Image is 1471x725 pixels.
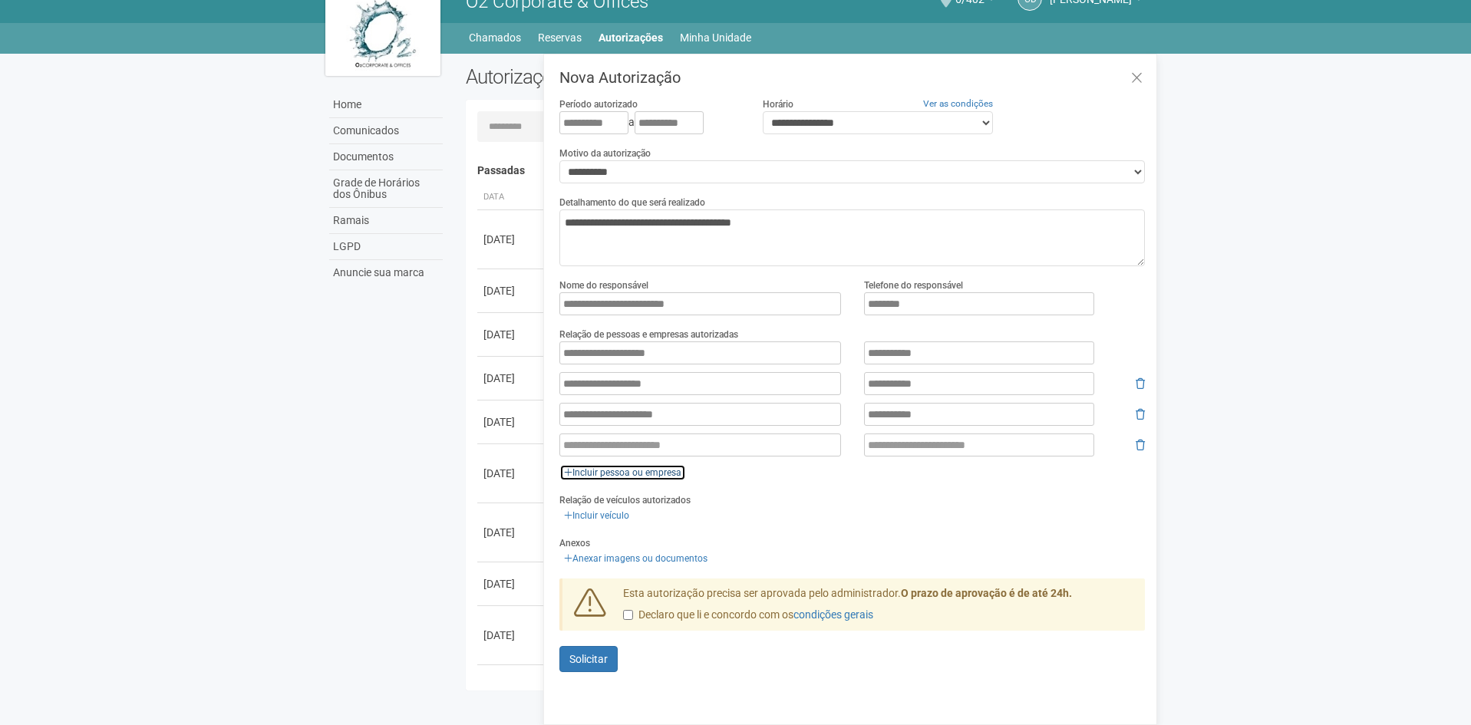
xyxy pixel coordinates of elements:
[483,371,540,386] div: [DATE]
[329,118,443,144] a: Comunicados
[612,586,1146,631] div: Esta autorização precisa ser aprovada pelo administrador.
[559,196,705,209] label: Detalhamento do que será realizado
[483,628,540,643] div: [DATE]
[483,414,540,430] div: [DATE]
[483,576,540,592] div: [DATE]
[569,653,608,665] span: Solicitar
[793,608,873,621] a: condições gerais
[559,278,648,292] label: Nome do responsável
[329,234,443,260] a: LGPD
[763,97,793,111] label: Horário
[469,27,521,48] a: Chamados
[1136,409,1145,420] i: Remover
[923,98,993,109] a: Ver as condições
[559,111,739,134] div: a
[1136,378,1145,389] i: Remover
[559,550,712,567] a: Anexar imagens ou documentos
[329,260,443,285] a: Anuncie sua marca
[623,608,873,623] label: Declaro que li e concordo com os
[623,610,633,620] input: Declaro que li e concordo com oscondições gerais
[559,646,618,672] button: Solicitar
[559,493,691,507] label: Relação de veículos autorizados
[559,97,638,111] label: Período autorizado
[680,27,751,48] a: Minha Unidade
[559,328,738,341] label: Relação de pessoas e empresas autorizadas
[477,185,546,210] th: Data
[329,208,443,234] a: Ramais
[483,283,540,298] div: [DATE]
[329,170,443,208] a: Grade de Horários dos Ônibus
[483,232,540,247] div: [DATE]
[559,70,1145,85] h3: Nova Autorização
[329,92,443,118] a: Home
[483,327,540,342] div: [DATE]
[466,65,794,88] h2: Autorizações
[1136,440,1145,450] i: Remover
[477,165,1135,176] h4: Passadas
[483,525,540,540] div: [DATE]
[559,536,590,550] label: Anexos
[559,507,634,524] a: Incluir veículo
[559,147,651,160] label: Motivo da autorização
[538,27,582,48] a: Reservas
[864,278,963,292] label: Telefone do responsável
[901,587,1072,599] strong: O prazo de aprovação é de até 24h.
[559,464,686,481] a: Incluir pessoa ou empresa
[483,466,540,481] div: [DATE]
[599,27,663,48] a: Autorizações
[329,144,443,170] a: Documentos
